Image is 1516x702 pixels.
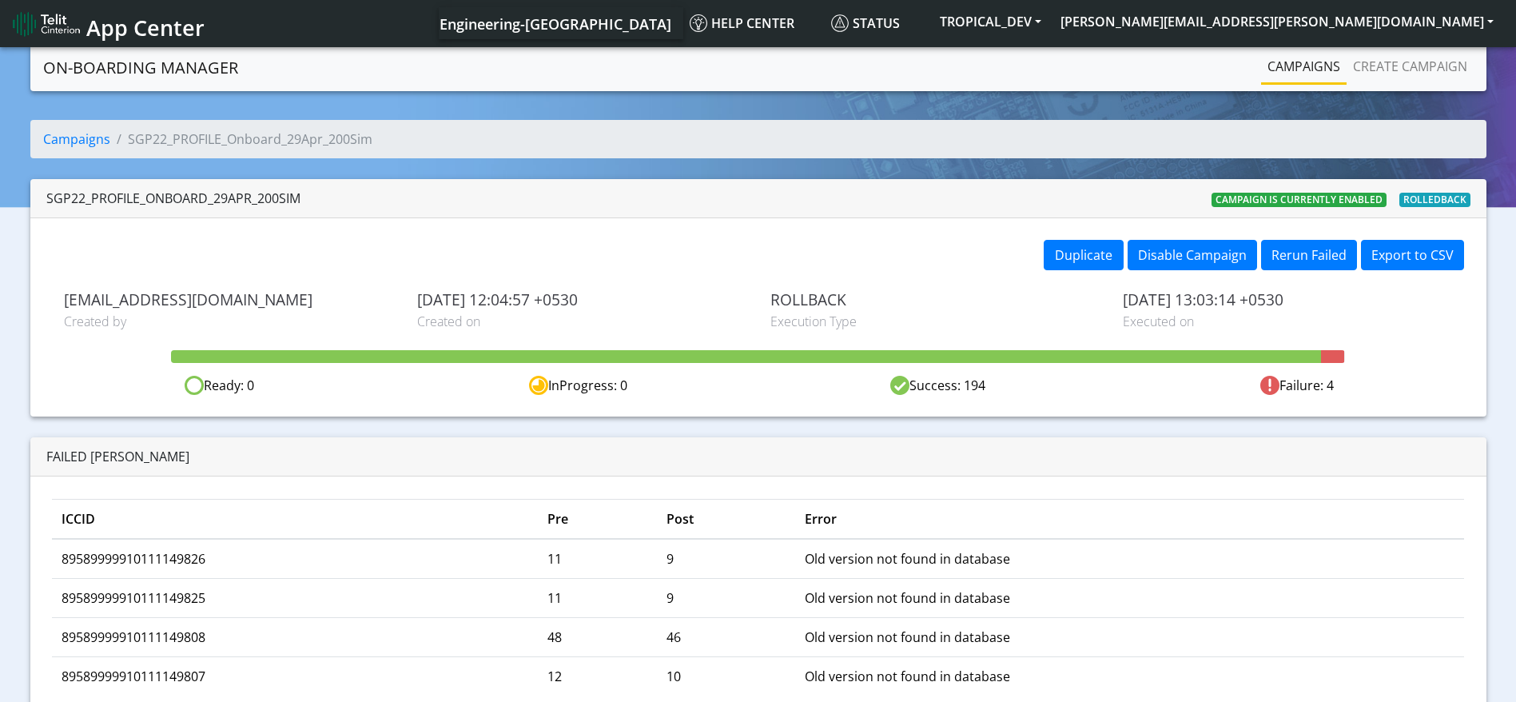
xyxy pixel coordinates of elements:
button: TROPICAL_DEV [930,7,1051,36]
a: Campaigns [1261,50,1347,82]
span: Created by [64,312,393,331]
span: Help center [690,14,794,32]
span: Status [831,14,900,32]
td: 89589999910111149825 [52,578,538,617]
td: 89589999910111149826 [52,539,538,579]
td: 12 [538,656,657,696]
div: Ready: 0 [40,376,399,396]
td: Old version not found in database [795,578,1465,617]
img: success.svg [890,376,909,395]
a: Campaigns [43,130,110,148]
td: 9 [657,578,795,617]
a: Status [825,7,930,39]
span: [DATE] 13:03:14 +0530 [1123,290,1452,309]
a: On-Boarding Manager [43,52,238,84]
span: [EMAIL_ADDRESS][DOMAIN_NAME] [64,290,393,309]
button: Disable Campaign [1128,240,1257,270]
span: Engineering-[GEOGRAPHIC_DATA] [440,14,671,34]
td: 10 [657,656,795,696]
span: Created on [417,312,746,331]
button: Export to CSV [1361,240,1464,270]
td: 11 [538,539,657,579]
nav: breadcrumb [30,120,1486,171]
img: fail.svg [1260,376,1279,395]
th: Pre [538,499,657,539]
button: [PERSON_NAME][EMAIL_ADDRESS][PERSON_NAME][DOMAIN_NAME] [1051,7,1503,36]
span: ROLLBACK [770,290,1100,309]
td: 89589999910111149808 [52,617,538,656]
img: ready.svg [185,376,204,395]
a: Your current platform instance [439,7,670,39]
td: 11 [538,578,657,617]
span: Executed on [1123,312,1452,331]
td: 48 [538,617,657,656]
li: SGP22_PROFILE_Onboard_29Apr_200Sim [110,130,372,149]
a: Help center [683,7,825,39]
button: Rerun Failed [1261,240,1357,270]
td: Old version not found in database [795,539,1465,579]
a: App Center [13,6,202,41]
img: in-progress.svg [529,376,548,395]
img: status.svg [831,14,849,32]
div: Failure: 4 [1117,376,1476,396]
th: Error [795,499,1465,539]
span: Campaign is currently enabled [1212,193,1387,207]
td: Old version not found in database [795,617,1465,656]
td: 9 [657,539,795,579]
span: Rolledback [1399,193,1470,207]
button: Duplicate [1044,240,1124,270]
td: Old version not found in database [795,656,1465,696]
div: InProgress: 0 [399,376,758,396]
a: Create campaign [1347,50,1474,82]
span: App Center [86,13,205,42]
th: Post [657,499,795,539]
div: Failed [PERSON_NAME] [46,447,1470,466]
td: 89589999910111149807 [52,656,538,696]
td: 46 [657,617,795,656]
th: ICCID [52,499,538,539]
div: Success: 194 [758,376,1117,396]
img: knowledge.svg [690,14,707,32]
img: logo-telit-cinterion-gw-new.png [13,11,80,37]
span: [DATE] 12:04:57 +0530 [417,290,746,309]
div: SGP22_PROFILE_Onboard_29Apr_200Sim [46,189,300,208]
span: Execution Type [770,312,1100,331]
